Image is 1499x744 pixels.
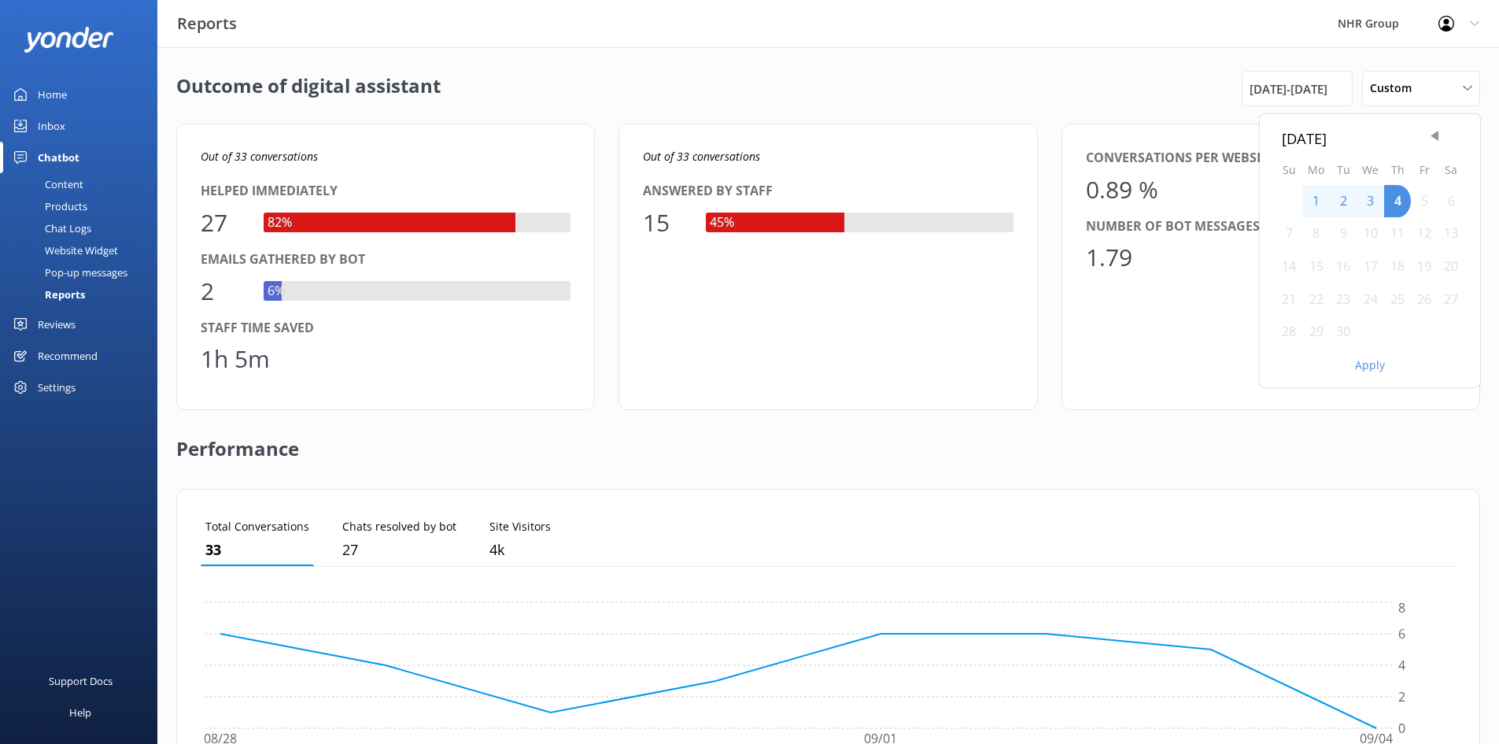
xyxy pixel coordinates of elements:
[38,142,79,173] div: Chatbot
[9,261,127,283] div: Pop-up messages
[1357,217,1384,250] div: Wed Sep 10 2025
[1438,217,1464,250] div: Sat Sep 13 2025
[1357,185,1384,218] div: Wed Sep 03 2025
[1438,185,1464,218] div: Sat Sep 06 2025
[9,195,87,217] div: Products
[9,173,83,195] div: Content
[38,309,76,340] div: Reviews
[1276,250,1302,283] div: Sun Sep 14 2025
[9,217,91,239] div: Chat Logs
[1370,80,1421,97] span: Custom
[201,250,570,270] div: Emails gathered by bot
[1398,625,1405,642] tspan: 6
[177,11,237,36] h3: Reports
[1398,600,1405,617] tspan: 8
[24,27,114,53] img: yonder-white-logo.png
[9,283,85,305] div: Reports
[1330,217,1357,250] div: Tue Sep 09 2025
[1330,316,1357,349] div: Tue Sep 30 2025
[264,213,296,233] div: 82%
[9,195,157,217] a: Products
[1411,250,1438,283] div: Fri Sep 19 2025
[1302,185,1330,218] div: Mon Sep 01 2025
[201,272,248,310] div: 2
[1384,283,1411,316] div: Thu Sep 25 2025
[1362,162,1379,177] abbr: Wednesday
[643,149,760,164] i: Out of 33 conversations
[1302,250,1330,283] div: Mon Sep 15 2025
[1086,148,1456,168] div: Conversations per website visitor
[69,697,91,728] div: Help
[1086,217,1456,237] div: Number of bot messages per conversation (avg.)
[1384,185,1411,218] div: Thu Sep 04 2025
[9,217,157,239] a: Chat Logs
[1411,283,1438,316] div: Fri Sep 26 2025
[9,239,157,261] a: Website Widget
[38,372,76,403] div: Settings
[9,239,118,261] div: Website Widget
[1355,360,1385,371] button: Apply
[1302,217,1330,250] div: Mon Sep 08 2025
[1411,217,1438,250] div: Fri Sep 12 2025
[201,340,270,378] div: 1h 5m
[1445,162,1457,177] abbr: Saturday
[201,149,318,164] i: Out of 33 conversations
[1420,162,1430,177] abbr: Friday
[706,213,738,233] div: 45%
[205,539,309,561] p: 33
[1086,239,1133,276] div: 1.79
[201,318,570,339] div: Staff time saved
[9,261,157,283] a: Pop-up messages
[201,204,248,242] div: 27
[1391,162,1405,177] abbr: Thursday
[176,71,441,106] h2: Outcome of digital assistant
[205,518,309,535] p: Total Conversations
[1330,250,1357,283] div: Tue Sep 16 2025
[489,518,551,535] p: Site Visitors
[1330,283,1357,316] div: Tue Sep 23 2025
[1398,657,1405,674] tspan: 4
[1427,128,1442,144] span: Previous Month
[264,281,289,302] div: 6%
[9,173,157,195] a: Content
[9,283,157,305] a: Reports
[1302,316,1330,349] div: Mon Sep 29 2025
[1411,185,1438,218] div: Fri Sep 05 2025
[1276,283,1302,316] div: Sun Sep 21 2025
[1330,185,1357,218] div: Tue Sep 02 2025
[38,110,65,142] div: Inbox
[49,665,113,697] div: Support Docs
[643,181,1013,202] div: Answered by staff
[38,340,98,372] div: Recommend
[1308,162,1324,177] abbr: Monday
[1337,162,1350,177] abbr: Tuesday
[643,204,690,242] div: 15
[1438,250,1464,283] div: Sat Sep 20 2025
[1384,250,1411,283] div: Thu Sep 18 2025
[1357,283,1384,316] div: Wed Sep 24 2025
[1438,283,1464,316] div: Sat Sep 27 2025
[342,539,456,561] p: 27
[1283,162,1296,177] abbr: Sunday
[1302,283,1330,316] div: Mon Sep 22 2025
[1384,217,1411,250] div: Thu Sep 11 2025
[1357,250,1384,283] div: Wed Sep 17 2025
[1276,316,1302,349] div: Sun Sep 28 2025
[1398,720,1405,737] tspan: 0
[201,181,570,202] div: Helped immediately
[1398,688,1405,705] tspan: 2
[176,410,299,473] h2: Performance
[342,518,456,535] p: Chats resolved by bot
[489,539,551,561] p: 3,724
[1282,127,1458,150] div: [DATE]
[38,79,67,110] div: Home
[1250,80,1327,98] span: [DATE] - [DATE]
[1086,171,1158,209] div: 0.89 %
[1276,217,1302,250] div: Sun Sep 07 2025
